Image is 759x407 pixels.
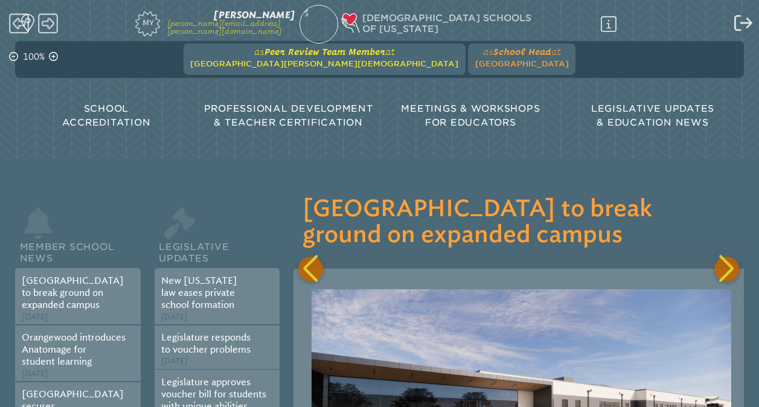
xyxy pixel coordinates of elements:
a: Legislature responds to voucher problems [161,332,251,355]
span: Professional Development & Teacher Certification [204,103,373,128]
span: as [483,46,493,57]
span: Peer Review Team Member [264,46,385,57]
h2: Legislative Updates [155,227,280,268]
span: [DATE] [22,312,48,321]
a: Orangewood introduces Anatomage for student learning [22,332,126,367]
a: New [US_STATE] law eases private school formation [161,275,237,310]
span: School Head [493,46,551,57]
span: [PERSON_NAME] [214,10,295,21]
span: at [385,46,395,57]
span: School Accreditation [62,103,151,128]
a: [PERSON_NAME][PERSON_NAME][EMAIL_ADDRESS][PERSON_NAME][DOMAIN_NAME] [167,11,295,37]
span: Meetings & Workshops for Educators [401,103,540,128]
span: as [254,46,264,57]
span: Legislative Updates & Education News [591,103,714,128]
a: My [82,8,161,36]
a: asPeer Review Team Memberat[GEOGRAPHIC_DATA][PERSON_NAME][DEMOGRAPHIC_DATA] [186,43,463,71]
div: Next slide [714,257,739,281]
div: Christian Schools of Florida [343,13,621,34]
span: [GEOGRAPHIC_DATA][PERSON_NAME][DEMOGRAPHIC_DATA] [190,59,458,68]
h2: Member School News [15,227,141,268]
span: [DATE] [22,369,48,378]
p: 100% [21,50,47,64]
span: My [135,11,160,27]
span: [DATE] [161,356,187,365]
span: Back [9,12,29,35]
img: 672176b5-eb2e-482b-af67-c0726cbe9b70 [294,2,344,52]
span: [GEOGRAPHIC_DATA] [475,59,569,68]
p: [PERSON_NAME][EMAIL_ADDRESS][PERSON_NAME][DOMAIN_NAME] [167,20,295,36]
h3: [GEOGRAPHIC_DATA] to break ground on expanded campus [303,197,740,249]
span: at [551,46,561,57]
span: [DATE] [161,312,187,321]
a: [GEOGRAPHIC_DATA] to break ground on expanded campus [22,275,124,310]
div: Previous slide [298,257,323,281]
a: asSchool Headat[GEOGRAPHIC_DATA] [470,43,573,71]
span: Forward [38,12,58,35]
